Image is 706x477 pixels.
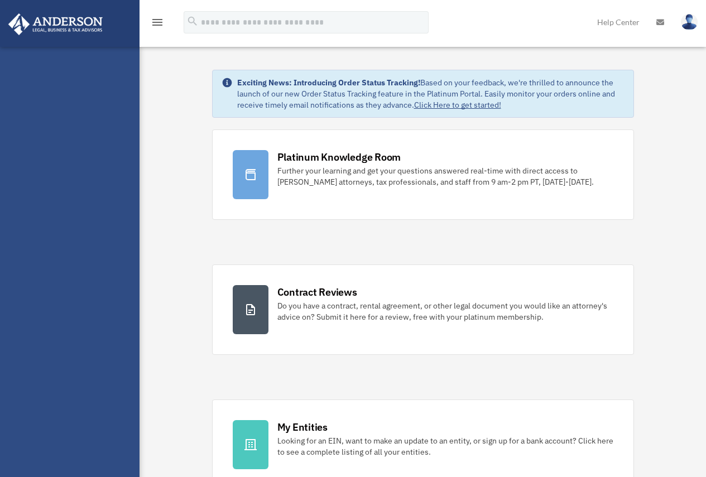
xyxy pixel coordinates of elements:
div: Contract Reviews [277,285,357,299]
i: search [186,15,199,27]
i: menu [151,16,164,29]
img: User Pic [681,14,698,30]
div: Platinum Knowledge Room [277,150,401,164]
img: Anderson Advisors Platinum Portal [5,13,106,35]
a: menu [151,20,164,29]
div: My Entities [277,420,328,434]
div: Further your learning and get your questions answered real-time with direct access to [PERSON_NAM... [277,165,613,187]
div: Looking for an EIN, want to make an update to an entity, or sign up for a bank account? Click her... [277,435,613,457]
div: Based on your feedback, we're thrilled to announce the launch of our new Order Status Tracking fe... [237,77,625,110]
a: Platinum Knowledge Room Further your learning and get your questions answered real-time with dire... [212,129,634,220]
div: Do you have a contract, rental agreement, or other legal document you would like an attorney's ad... [277,300,613,322]
a: Contract Reviews Do you have a contract, rental agreement, or other legal document you would like... [212,264,634,355]
strong: Exciting News: Introducing Order Status Tracking! [237,78,420,88]
a: Click Here to get started! [414,100,501,110]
